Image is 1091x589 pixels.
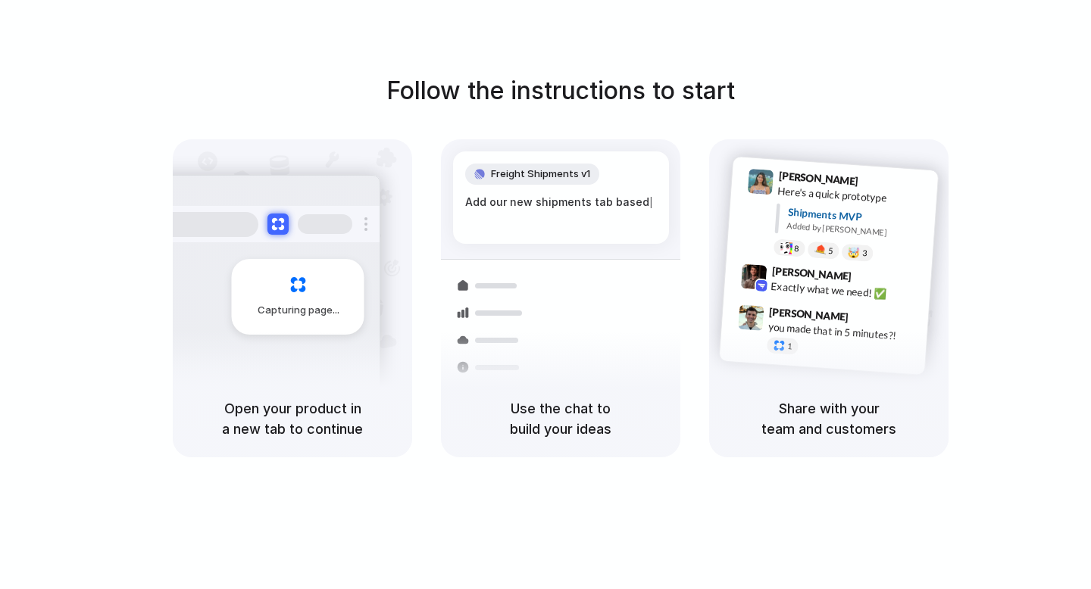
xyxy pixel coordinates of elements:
[727,398,930,439] h5: Share with your team and customers
[787,204,927,229] div: Shipments MVP
[786,220,926,242] div: Added by [PERSON_NAME]
[863,175,894,193] span: 9:41 AM
[767,319,919,344] div: you made that in 5 minutes?!
[787,342,792,351] span: 1
[828,247,833,255] span: 5
[778,167,858,189] span: [PERSON_NAME]
[771,263,852,285] span: [PERSON_NAME]
[862,249,867,257] span: 3
[777,183,929,209] div: Here's a quick prototype
[258,303,342,318] span: Capturing page
[771,278,922,304] div: Exactly what we need! ✅
[649,196,653,208] span: |
[794,245,799,253] span: 8
[465,194,657,210] div: Add our new shipments tab based
[191,398,394,439] h5: Open your product in a new tab to continue
[386,73,735,109] h1: Follow the instructions to start
[769,304,849,326] span: [PERSON_NAME]
[491,167,590,182] span: Freight Shipments v1
[459,398,662,439] h5: Use the chat to build your ideas
[853,310,884,329] span: 9:47 AM
[848,247,861,258] div: 🤯
[856,270,887,288] span: 9:42 AM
